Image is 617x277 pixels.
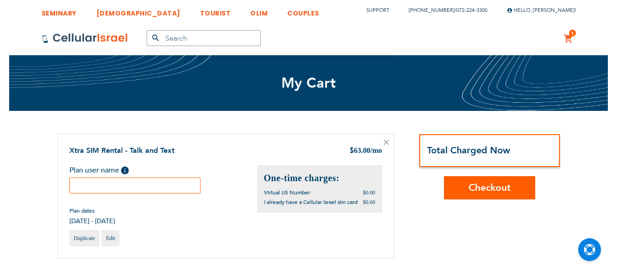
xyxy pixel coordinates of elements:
div: 63.00 [349,146,382,157]
a: Edit [101,230,120,246]
span: /mo [370,146,382,154]
a: [DEMOGRAPHIC_DATA] [96,2,180,19]
a: Duplicate [69,230,100,246]
span: $ [349,146,354,157]
li: / [400,4,487,17]
span: Edit [106,235,115,241]
span: Hello, [PERSON_NAME]! [507,7,576,14]
img: Cellular Israel Logo [42,33,128,44]
span: $0.00 [363,189,375,196]
span: Virtual US Number [264,189,310,196]
span: $0.00 [363,199,375,205]
span: I already have a Cellular Israel sim card [264,199,358,206]
span: My Cart [281,73,336,93]
a: COUPLES [287,2,319,19]
a: 072-224-3300 [456,7,487,14]
a: [PHONE_NUMBER] [409,7,454,14]
a: OLIM [250,2,268,19]
span: Plan dates [69,207,115,214]
a: Support [366,7,389,14]
strong: Total Charged Now [427,144,510,157]
a: SEMINARY [42,2,77,19]
a: 1 [564,33,574,44]
input: Search [147,30,261,46]
a: Xtra SIM Rental - Talk and Text [69,146,174,156]
span: Duplicate [74,235,95,241]
span: Help [121,167,129,174]
a: TOURIST [200,2,231,19]
span: Checkout [469,181,511,194]
h2: One-time charges: [264,172,375,184]
button: Checkout [444,176,535,199]
span: 1 [571,30,574,37]
span: Plan user name [69,165,119,175]
span: [DATE] - [DATE] [69,217,115,225]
